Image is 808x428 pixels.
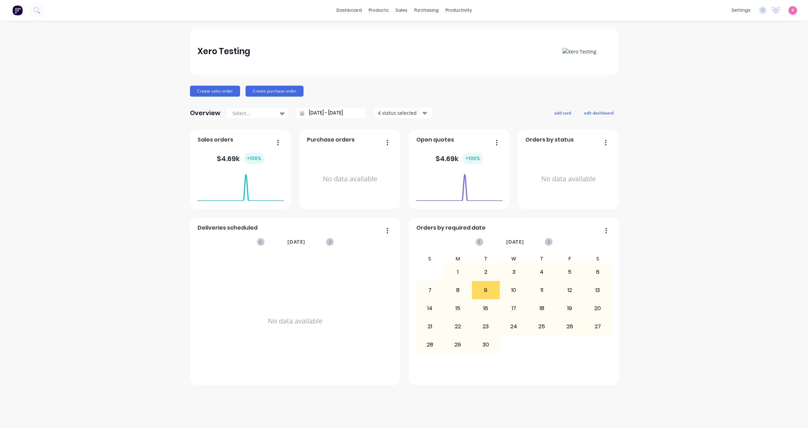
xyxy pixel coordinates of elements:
[528,282,556,299] div: 11
[472,255,500,263] div: T
[444,336,472,353] div: 29
[584,264,611,281] div: 6
[246,86,304,97] button: Create purchase order
[472,318,500,335] div: 23
[500,318,527,335] div: 24
[556,300,583,317] div: 19
[728,5,754,15] div: settings
[472,336,500,353] div: 30
[556,264,583,281] div: 5
[550,108,575,117] button: add card
[556,255,584,263] div: F
[472,300,500,317] div: 16
[365,5,392,15] div: products
[562,48,596,55] img: Xero Testing
[500,300,527,317] div: 17
[392,5,411,15] div: sales
[500,282,527,299] div: 10
[444,282,472,299] div: 8
[472,282,500,299] div: 9
[528,300,556,317] div: 18
[436,153,483,164] div: $ 4.69k
[525,147,611,211] div: No data available
[580,108,618,117] button: edit dashboard
[378,109,421,117] div: 4 status selected
[190,86,240,97] button: Create sales order
[584,282,611,299] div: 13
[198,136,233,144] span: Sales orders
[556,318,583,335] div: 26
[333,5,365,15] a: dashboard
[556,282,583,299] div: 12
[411,5,442,15] div: purchasing
[525,136,574,144] span: Orders by status
[528,264,556,281] div: 4
[12,5,23,15] img: Factory
[198,224,258,232] span: Deliveries scheduled
[584,300,611,317] div: 20
[506,238,524,246] span: [DATE]
[444,264,472,281] div: 1
[792,7,794,13] span: K
[307,136,355,144] span: Purchase orders
[500,264,527,281] div: 3
[444,255,472,263] div: M
[244,153,264,164] div: + 100 %
[416,255,444,263] div: S
[584,318,611,335] div: 27
[416,282,444,299] div: 7
[463,153,483,164] div: + 100 %
[416,224,486,232] span: Orders by required date
[442,5,475,15] div: productivity
[190,106,221,120] div: Overview
[416,300,444,317] div: 14
[416,136,454,144] span: Open quotes
[528,255,556,263] div: T
[307,147,393,211] div: No data available
[444,300,472,317] div: 15
[416,318,444,335] div: 21
[472,264,500,281] div: 2
[416,336,444,353] div: 28
[500,255,528,263] div: W
[444,318,472,335] div: 22
[528,318,556,335] div: 25
[374,108,432,118] button: 4 status selected
[584,255,612,263] div: S
[287,238,305,246] span: [DATE]
[198,45,250,58] div: Xero Testing
[198,255,393,388] div: No data available
[217,153,264,164] div: $ 4.69k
